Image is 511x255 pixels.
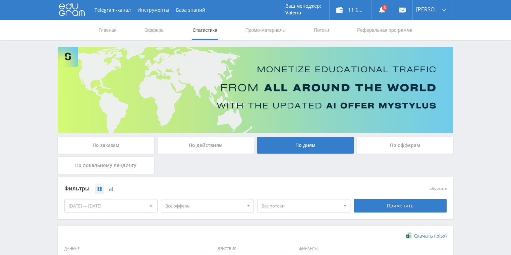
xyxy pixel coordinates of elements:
[158,137,254,154] div: По действиям
[64,184,350,194] div: Фильтры
[356,20,413,40] a: Реферальная программа
[357,137,454,154] div: По офферам
[58,157,154,174] div: По локальному лендингу
[61,243,209,255] span: Данные:
[262,199,340,212] span: Все потоки
[192,20,218,40] a: Статистика
[430,186,447,191] button: сбросить
[406,232,412,239] img: xlsx
[313,20,330,40] a: Потоки
[144,20,165,40] a: Офферы
[165,199,244,212] span: Все офферы
[354,199,447,212] div: Применить
[98,20,117,40] a: Главная
[416,7,440,12] span: [PERSON_NAME]
[285,10,321,15] p: Valeria
[406,233,447,239] a: Скачать (.xlsx)
[414,233,447,239] span: Скачать (.xlsx)
[294,243,448,255] span: Финансы:
[257,137,354,154] div: По дням
[58,137,154,154] div: По заказам
[65,199,157,212] div: [DATE] — [DATE]
[285,3,321,9] p: Ваш менеджер:
[245,20,286,40] a: Промо-материалы
[58,47,453,133] img: Banner
[213,243,291,255] span: Действия:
